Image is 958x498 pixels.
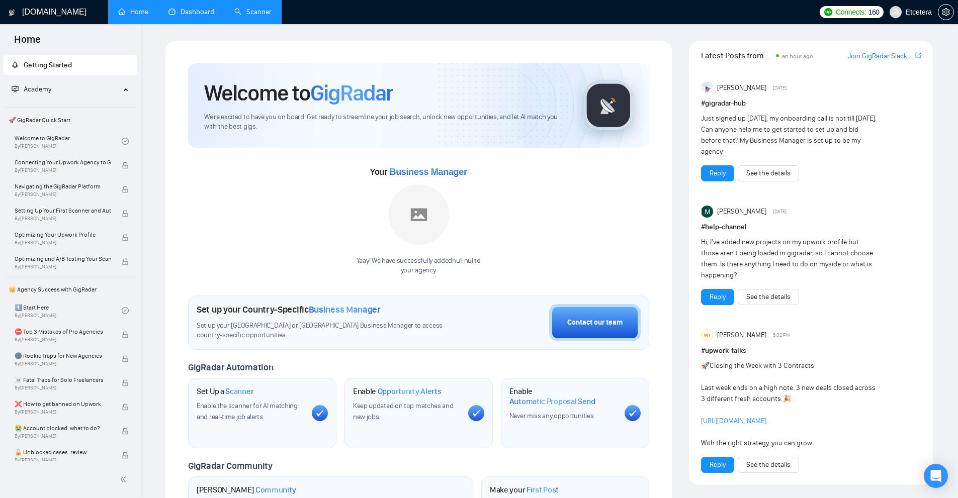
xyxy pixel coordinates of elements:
[188,362,273,373] span: GigRadar Automation
[15,216,111,222] span: By [PERSON_NAME]
[583,80,634,131] img: gigradar-logo.png
[122,210,129,217] span: lock
[122,404,129,411] span: lock
[710,168,726,179] a: Reply
[225,386,253,396] span: Scanner
[938,8,954,16] a: setting
[701,417,766,425] a: [URL][DOMAIN_NAME]
[773,331,790,340] span: 6:02 PM
[15,337,111,343] span: By [PERSON_NAME]
[122,331,129,338] span: lock
[5,279,136,300] span: 👑 Agency Success with GigRadar
[527,485,559,495] span: First Post
[868,7,879,18] span: 160
[773,83,787,92] span: [DATE]
[24,61,72,69] span: Getting Started
[122,234,129,241] span: lock
[122,379,129,386] span: lock
[717,330,766,341] span: [PERSON_NAME]
[197,386,253,396] h1: Set Up a
[15,157,111,167] span: Connecting Your Upwork Agency to GigRadar
[915,51,921,59] span: export
[255,485,296,495] span: Community
[701,289,734,305] button: Reply
[15,264,111,270] span: By [PERSON_NAME]
[15,447,111,457] span: 🔓 Unblocked cases: review
[701,222,921,233] h1: # help-channel
[938,4,954,20] button: setting
[197,485,296,495] h1: [PERSON_NAME]
[310,79,393,107] span: GigRadar
[353,402,454,421] span: Keep updated on top matches and new jobs.
[118,8,148,16] a: homeHome
[4,55,137,75] li: Getting Started
[5,110,136,130] span: 🚀 GigRadar Quick Start
[353,386,442,396] h1: Enable
[197,304,381,315] h1: Set up your Country-Specific
[509,412,595,420] span: Never miss any opportunities.
[15,399,111,409] span: ❌ How to get banned on Upwork
[701,237,878,281] div: Hi, I've added new projects on my upwork profile but those aren't being loaded in gigradar, so I ...
[15,240,111,246] span: By [PERSON_NAME]
[15,206,111,216] span: Setting Up Your First Scanner and Auto-Bidder
[357,256,481,275] div: Yaay! We have successfully added null null to
[15,409,111,415] span: By [PERSON_NAME]
[15,300,122,322] a: 1️⃣ Start HereBy[PERSON_NAME]
[710,459,726,470] a: Reply
[378,386,442,396] span: Opportunity Alerts
[701,113,878,157] div: Just signed up [DATE], my onboarding call is not till [DATE]. Can anyone help me to get started t...
[15,230,111,240] span: Optimizing Your Upwork Profile
[122,452,129,459] span: lock
[717,206,766,217] span: [PERSON_NAME]
[924,464,948,488] div: Open Intercom Messenger
[702,206,714,218] img: Milan Stojanovic
[938,8,953,16] span: setting
[122,186,129,193] span: lock
[509,386,617,406] h1: Enable
[24,85,51,93] span: Academy
[12,85,19,92] span: fund-projection-screen
[710,291,726,303] a: Reply
[122,428,129,435] span: lock
[122,258,129,265] span: lock
[702,330,713,341] div: MH
[892,9,899,16] span: user
[15,361,111,367] span: By [PERSON_NAME]
[15,167,111,173] span: By [PERSON_NAME]
[6,32,49,53] span: Home
[15,254,111,264] span: Optimizing and A/B Testing Your Scanner for Better Results
[15,191,111,197] span: By [PERSON_NAME]
[197,321,463,340] span: Set up your [GEOGRAPHIC_DATA] or [GEOGRAPHIC_DATA] Business Manager to access country-specific op...
[773,207,787,216] span: [DATE]
[234,8,272,16] a: searchScanner
[15,327,111,337] span: ⛔ Top 3 Mistakes of Pro Agencies
[824,8,832,16] img: upwork-logo.png
[701,457,734,473] button: Reply
[915,51,921,60] a: export
[746,291,791,303] a: See the details
[567,317,623,328] div: Contact our team
[848,51,913,62] a: Join GigRadar Slack Community
[120,474,130,484] span: double-left
[836,7,866,18] span: Connects:
[309,304,381,315] span: Business Manager
[738,165,799,181] button: See the details
[746,459,791,470] a: See the details
[15,351,111,361] span: 🌚 Rookie Traps for New Agencies
[15,423,111,433] span: 😭 Account blocked: what to do?
[12,85,51,93] span: Academy
[782,53,813,60] span: an hour ago
[15,375,111,385] span: ☠️ Fatal Traps for Solo Freelancers
[782,394,791,403] span: 🎉
[15,130,122,152] a: Welcome to GigRadarBy[PERSON_NAME]
[15,385,111,391] span: By [PERSON_NAME]
[702,82,714,94] img: Anisuzzaman Khan
[701,98,921,109] h1: # gigradar-hub
[168,8,214,16] a: dashboardDashboard
[389,184,449,245] img: placeholder.png
[122,162,129,169] span: lock
[15,433,111,439] span: By [PERSON_NAME]
[509,396,595,407] span: Automatic Proposal Send
[188,460,273,471] span: GigRadar Community
[370,166,467,177] span: Your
